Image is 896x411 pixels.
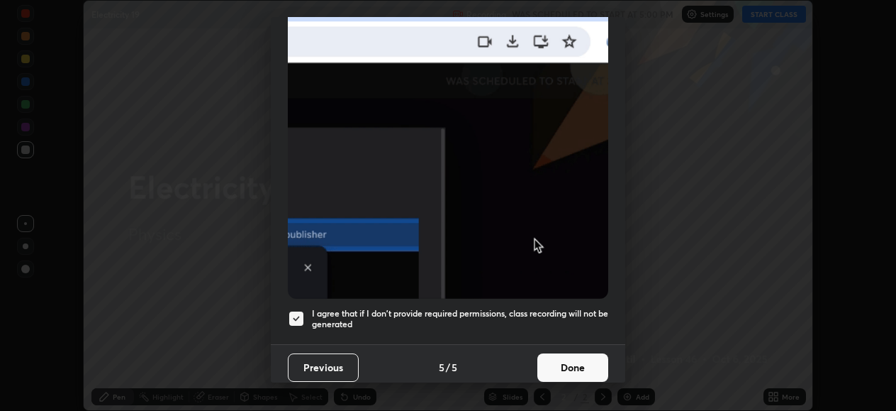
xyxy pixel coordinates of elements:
[439,360,444,375] h4: 5
[452,360,457,375] h4: 5
[288,354,359,382] button: Previous
[537,354,608,382] button: Done
[312,308,608,330] h5: I agree that if I don't provide required permissions, class recording will not be generated
[446,360,450,375] h4: /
